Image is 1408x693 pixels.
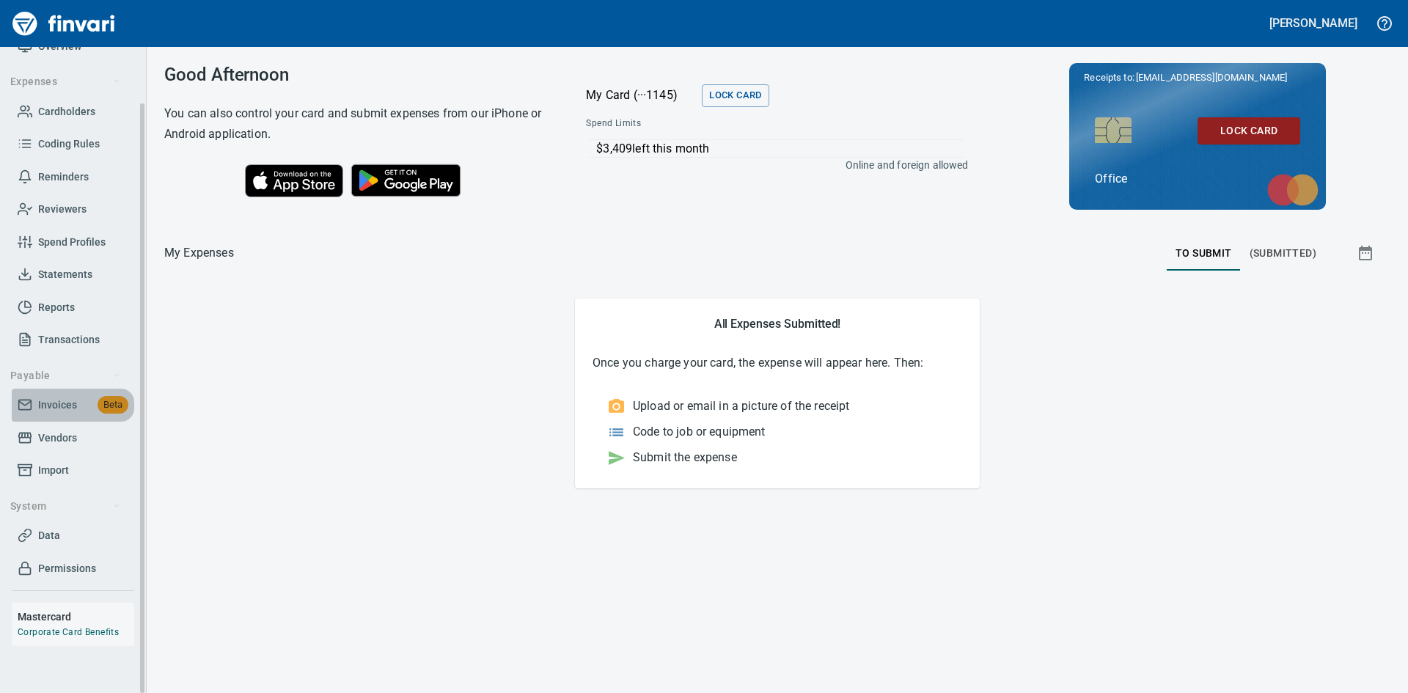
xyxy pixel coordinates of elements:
[343,156,469,205] img: Get it on Google Play
[586,87,696,104] p: My Card (···1145)
[12,128,134,161] a: Coding Rules
[38,200,87,219] span: Reviewers
[633,449,737,466] p: Submit the expense
[38,331,100,349] span: Transactions
[38,527,60,545] span: Data
[1209,122,1288,140] span: Lock Card
[593,316,962,331] h5: All Expenses Submitted!
[10,73,121,91] span: Expenses
[1134,70,1288,84] span: [EMAIL_ADDRESS][DOMAIN_NAME]
[1198,117,1300,144] button: Lock Card
[18,627,119,637] a: Corporate Card Benefits
[98,397,128,414] span: Beta
[12,323,134,356] a: Transactions
[633,423,766,441] p: Code to job or equipment
[1266,12,1361,34] button: [PERSON_NAME]
[38,396,77,414] span: Invoices
[4,68,127,95] button: Expenses
[12,454,134,487] a: Import
[245,164,343,197] img: Download on the App Store
[596,140,963,158] p: $3,409 left this month
[38,560,96,578] span: Permissions
[709,87,761,104] span: Lock Card
[12,552,134,585] a: Permissions
[38,233,106,252] span: Spend Profiles
[1250,244,1316,263] span: (Submitted)
[38,461,69,480] span: Import
[12,422,134,455] a: Vendors
[1343,235,1390,271] button: Show transactions within a particular date range
[12,226,134,259] a: Spend Profiles
[586,117,803,131] span: Spend Limits
[38,298,75,317] span: Reports
[10,497,121,516] span: System
[574,158,968,172] p: Online and foreign allowed
[12,389,134,422] a: InvoicesBeta
[12,95,134,128] a: Cardholders
[1269,15,1357,31] h5: [PERSON_NAME]
[4,493,127,520] button: System
[1095,170,1300,188] p: Office
[38,103,95,121] span: Cardholders
[12,519,134,552] a: Data
[9,6,119,41] img: Finvari
[633,397,849,415] p: Upload or email in a picture of the receipt
[1084,70,1311,85] p: Receipts to:
[1260,166,1326,213] img: mastercard.svg
[164,244,234,262] p: My Expenses
[164,244,234,262] nav: breadcrumb
[12,193,134,226] a: Reviewers
[593,354,962,372] p: Once you charge your card, the expense will appear here. Then:
[4,362,127,389] button: Payable
[38,429,77,447] span: Vendors
[164,65,549,85] h3: Good Afternoon
[12,291,134,324] a: Reports
[702,84,769,107] button: Lock Card
[12,258,134,291] a: Statements
[10,367,121,385] span: Payable
[38,135,100,153] span: Coding Rules
[12,161,134,194] a: Reminders
[38,168,89,186] span: Reminders
[1176,244,1232,263] span: To Submit
[38,265,92,284] span: Statements
[18,609,134,625] h6: Mastercard
[164,103,549,144] h6: You can also control your card and submit expenses from our iPhone or Android application.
